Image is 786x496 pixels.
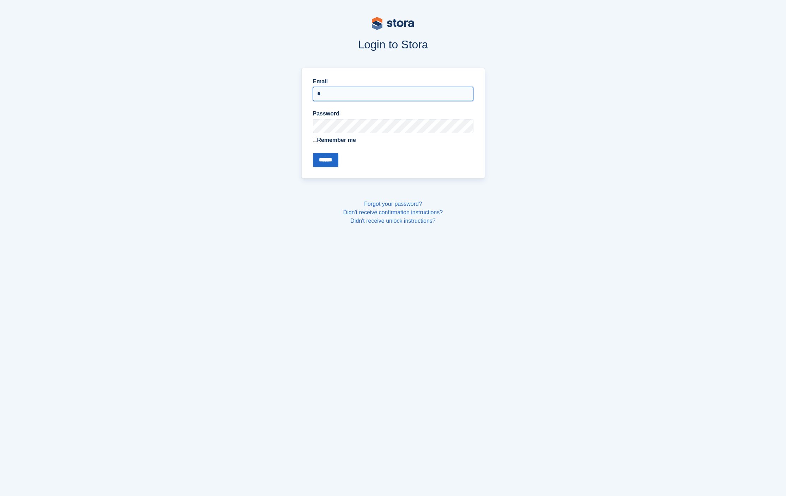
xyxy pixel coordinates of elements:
a: Forgot your password? [364,201,422,207]
h1: Login to Stora [167,38,619,51]
a: Didn't receive unlock instructions? [350,218,435,224]
input: Remember me [313,138,317,142]
img: stora-logo-53a41332b3708ae10de48c4981b4e9114cc0af31d8433b30ea865607fb682f29.svg [372,17,414,30]
label: Remember me [313,136,473,144]
label: Email [313,77,473,86]
label: Password [313,109,473,118]
a: Didn't receive confirmation instructions? [343,209,443,215]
